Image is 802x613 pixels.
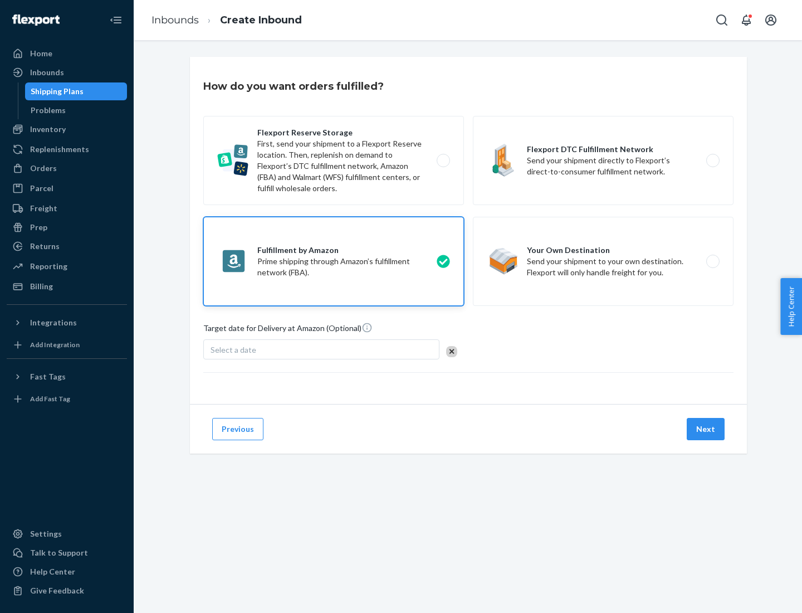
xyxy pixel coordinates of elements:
[7,200,127,217] a: Freight
[30,241,60,252] div: Returns
[7,179,127,197] a: Parcel
[30,261,67,272] div: Reporting
[31,105,66,116] div: Problems
[7,544,127,562] a: Talk to Support
[30,163,57,174] div: Orders
[31,86,84,97] div: Shipping Plans
[30,394,70,403] div: Add Fast Tag
[7,278,127,295] a: Billing
[30,144,89,155] div: Replenishments
[7,218,127,236] a: Prep
[30,124,66,135] div: Inventory
[780,278,802,335] button: Help Center
[105,9,127,31] button: Close Navigation
[12,14,60,26] img: Flexport logo
[203,322,373,338] span: Target date for Delivery at Amazon (Optional)
[760,9,782,31] button: Open account menu
[30,183,53,194] div: Parcel
[30,566,75,577] div: Help Center
[7,45,127,62] a: Home
[203,79,384,94] h3: How do you want orders fulfilled?
[7,140,127,158] a: Replenishments
[25,101,128,119] a: Problems
[30,222,47,233] div: Prep
[143,4,311,37] ol: breadcrumbs
[735,9,757,31] button: Open notifications
[7,257,127,275] a: Reporting
[212,418,263,440] button: Previous
[30,203,57,214] div: Freight
[25,82,128,100] a: Shipping Plans
[30,528,62,539] div: Settings
[7,390,127,408] a: Add Fast Tag
[711,9,733,31] button: Open Search Box
[7,120,127,138] a: Inventory
[7,64,127,81] a: Inbounds
[30,317,77,328] div: Integrations
[30,281,53,292] div: Billing
[30,585,84,596] div: Give Feedback
[30,340,80,349] div: Add Integration
[151,14,199,26] a: Inbounds
[687,418,725,440] button: Next
[30,67,64,78] div: Inbounds
[7,159,127,177] a: Orders
[7,563,127,581] a: Help Center
[7,525,127,543] a: Settings
[211,345,256,354] span: Select a date
[30,547,88,558] div: Talk to Support
[30,48,52,59] div: Home
[7,237,127,255] a: Returns
[7,368,127,386] button: Fast Tags
[7,336,127,354] a: Add Integration
[7,582,127,600] button: Give Feedback
[30,371,66,382] div: Fast Tags
[220,14,302,26] a: Create Inbound
[7,314,127,332] button: Integrations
